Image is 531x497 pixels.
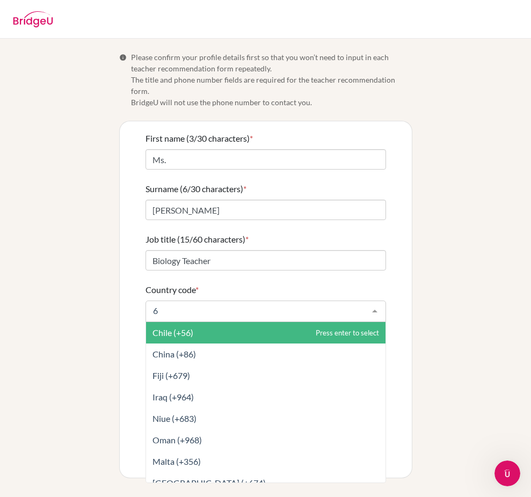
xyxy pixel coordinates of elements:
img: BridgeU logo [13,11,53,27]
input: Enter your job title [146,250,386,271]
span: Malta (+356) [152,456,201,466]
span: Oman (+968) [152,435,202,445]
label: Job title (15/60 characters) [146,233,249,246]
span: Please confirm your profile details first so that you won’t need to input in each teacher recomme... [131,52,412,108]
span: Fiji (+679) [152,370,190,381]
span: Niue (+683) [152,413,197,423]
span: Info [119,54,127,61]
iframe: Intercom live chat [494,461,520,486]
label: Surname (6/30 characters) [146,182,246,195]
input: Enter your surname [146,200,386,220]
label: Country code [146,283,199,296]
span: Iraq (+964) [152,392,194,402]
input: Enter your first name [146,149,386,170]
span: [GEOGRAPHIC_DATA] (+674) [152,478,266,488]
input: Select a code [150,305,364,316]
span: China (+86) [152,349,196,359]
span: Chile (+56) [152,327,193,338]
label: First name (3/30 characters) [146,132,253,145]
